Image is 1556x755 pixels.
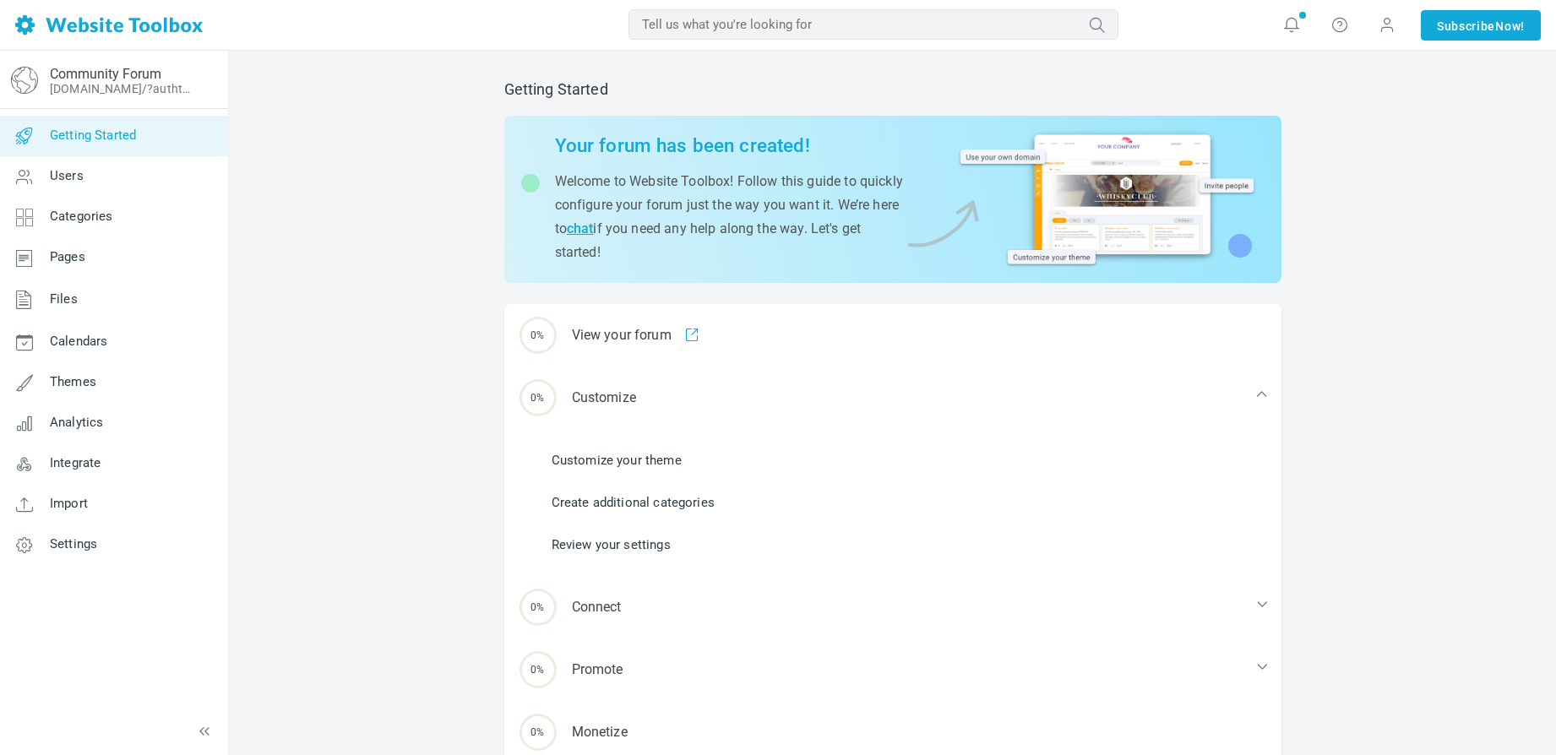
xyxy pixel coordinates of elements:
[504,576,1281,638] div: Connect
[520,714,557,751] span: 0%
[50,455,101,470] span: Integrate
[520,589,557,626] span: 0%
[520,317,557,354] span: 0%
[504,304,1281,367] a: 0% View your forum
[50,415,103,430] span: Analytics
[555,134,904,157] h2: Your forum has been created!
[50,209,113,224] span: Categories
[50,82,197,95] a: [DOMAIN_NAME]/?authtoken=ae5d349b8b61cfe03b1295be6fffc4b0&rememberMe=1
[1495,17,1525,35] span: Now!
[50,536,97,551] span: Settings
[50,374,96,389] span: Themes
[552,535,671,554] a: Review your settings
[50,128,136,143] span: Getting Started
[552,451,682,470] a: Customize your theme
[1421,10,1541,41] a: SubscribeNow!
[552,493,715,512] a: Create additional categories
[50,66,161,82] a: Community Forum
[504,80,1281,99] h2: Getting Started
[628,9,1118,40] input: Tell us what you're looking for
[504,638,1281,701] div: Promote
[50,291,78,307] span: Files
[567,220,594,236] a: chat
[555,170,904,264] p: Welcome to Website Toolbox! Follow this guide to quickly configure your forum just the way you wa...
[504,367,1281,429] div: Customize
[520,651,557,688] span: 0%
[50,334,107,349] span: Calendars
[11,67,38,94] img: globe-icon.png
[50,496,88,511] span: Import
[520,379,557,416] span: 0%
[50,249,85,264] span: Pages
[504,304,1281,367] div: View your forum
[50,168,84,183] span: Users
